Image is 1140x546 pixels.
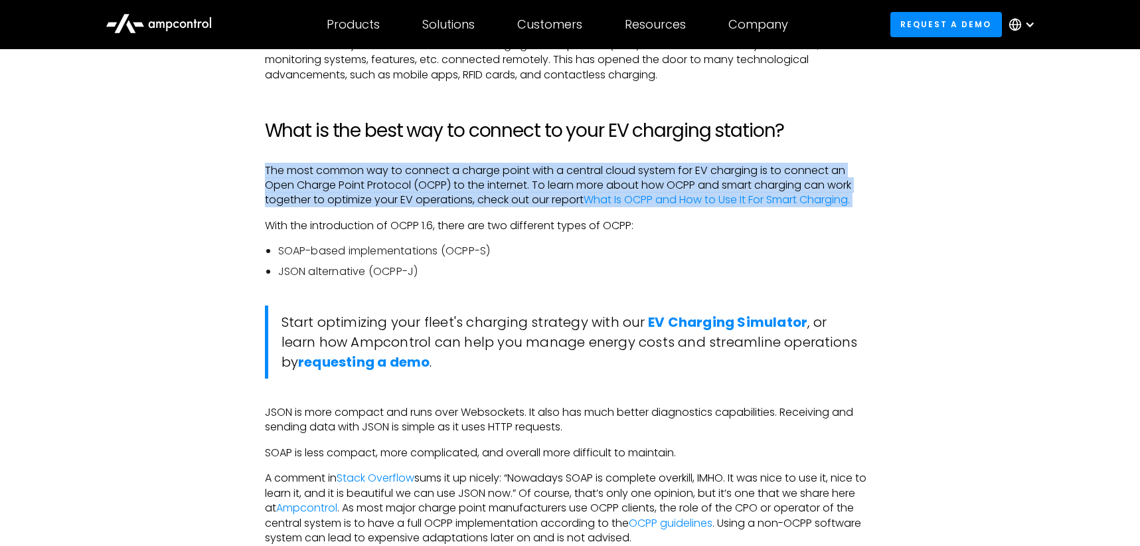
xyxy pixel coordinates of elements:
[298,353,430,371] a: requesting a demo
[728,17,788,32] div: Company
[648,313,807,331] a: EV Charging Simulator
[337,470,414,486] a: Stack Overflow
[629,515,712,531] a: OCPP guidelines
[584,192,850,207] a: What Is OCPP and How to Use It For Smart Charging.
[278,264,876,279] li: JSON alternative (OCPP-J)
[265,120,876,142] h2: What is the best way to connect to your EV charging station?
[327,17,380,32] div: Products
[265,219,876,233] p: With the introduction of OCPP 1.6, there are two different types of OCPP:
[517,17,582,32] div: Customers
[265,446,876,460] p: SOAP is less compact, more complicated, and overall more difficult to maintain.
[265,405,876,435] p: JSON is more compact and runs over Websockets. It also has much better diagnostics capabilities. ...
[265,163,876,208] p: The most common way to connect a charge point with a central cloud system for EV charging is to c...
[625,17,686,32] div: Resources
[265,306,876,379] blockquote: Start optimizing your fleet's charging strategy with our , or learn how Ampcontrol can help you m...
[278,244,876,258] li: SOAP-based implementations (OCPP-S)
[265,471,876,545] p: A comment in sums it up nicely: “Nowadays SOAP is complete overkill, IMHO. It was nice to use it,...
[265,23,876,82] p: But those days are finally behind us. Why? Because networked chargers are now connected to centra...
[422,17,475,32] div: Solutions
[890,12,1002,37] a: Request a demo
[276,500,337,515] a: Ampcontrol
